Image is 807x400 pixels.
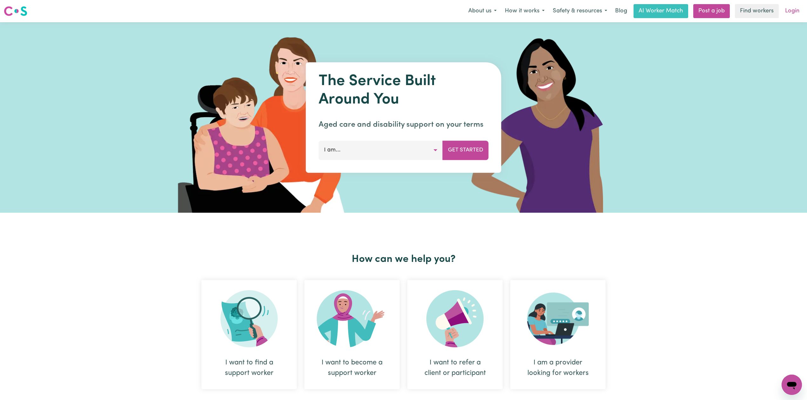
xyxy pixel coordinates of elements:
[634,4,688,18] a: AI Worker Match
[317,290,387,347] img: Become Worker
[4,5,27,17] img: Careseekers logo
[320,357,384,378] div: I want to become a support worker
[501,4,549,18] button: How it works
[423,357,487,378] div: I want to refer a client or participant
[549,4,611,18] button: Safety & resources
[526,357,590,378] div: I am a provider looking for workers
[220,290,278,347] img: Search
[527,290,589,347] img: Provider
[319,72,489,109] h1: The Service Built Around You
[426,290,484,347] img: Refer
[304,280,400,389] div: I want to become a support worker
[782,375,802,395] iframe: Button to launch messaging window
[407,280,503,389] div: I want to refer a client or participant
[319,141,443,160] button: I am...
[198,253,609,265] h2: How can we help you?
[464,4,501,18] button: About us
[217,357,281,378] div: I want to find a support worker
[510,280,606,389] div: I am a provider looking for workers
[4,4,27,18] a: Careseekers logo
[735,4,779,18] a: Find workers
[693,4,730,18] a: Post a job
[781,4,803,18] a: Login
[319,119,489,130] p: Aged care and disability support on your terms
[443,141,489,160] button: Get Started
[611,4,631,18] a: Blog
[201,280,297,389] div: I want to find a support worker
